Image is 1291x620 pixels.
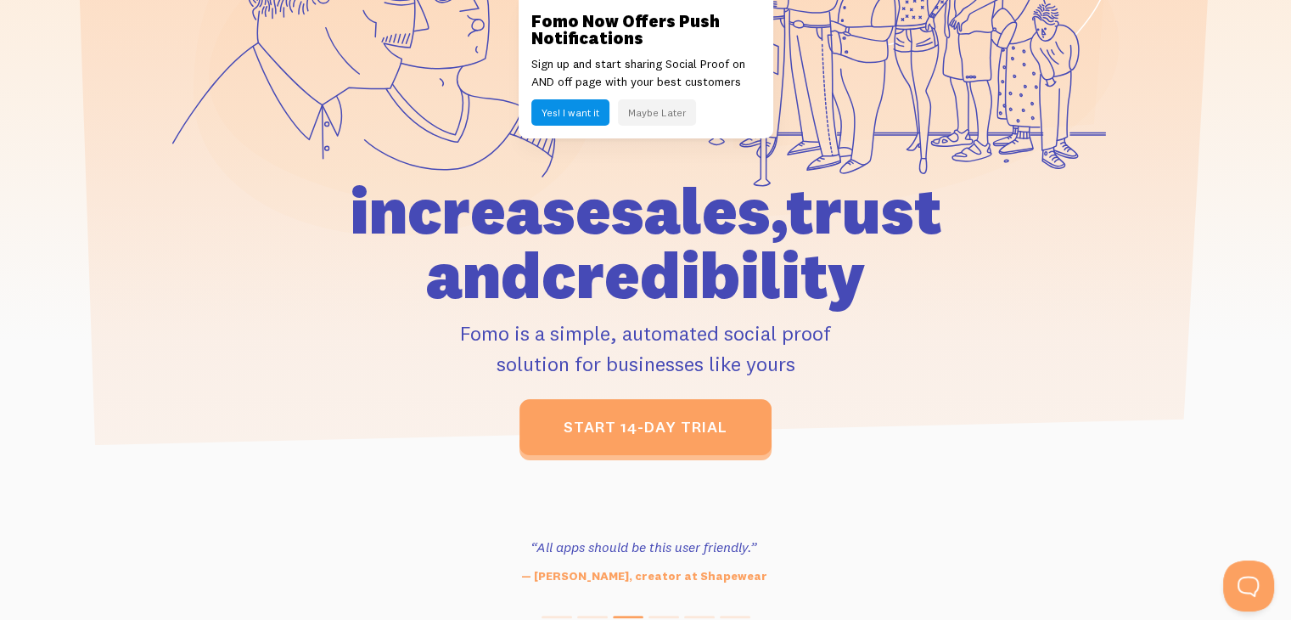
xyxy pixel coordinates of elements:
a: start 14-day trial [519,399,772,455]
h3: Fomo Now Offers Push Notifications [531,13,761,47]
p: Fomo is a simple, automated social proof solution for businesses like yours [253,318,1039,379]
p: Sign up and start sharing Social Proof on AND off page with your best customers [531,55,761,91]
button: Maybe Later [618,99,696,126]
h1: increase sales, trust and credibility [253,178,1039,307]
iframe: Help Scout Beacon - Open [1223,561,1274,612]
button: Yes! I want it [531,99,609,126]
